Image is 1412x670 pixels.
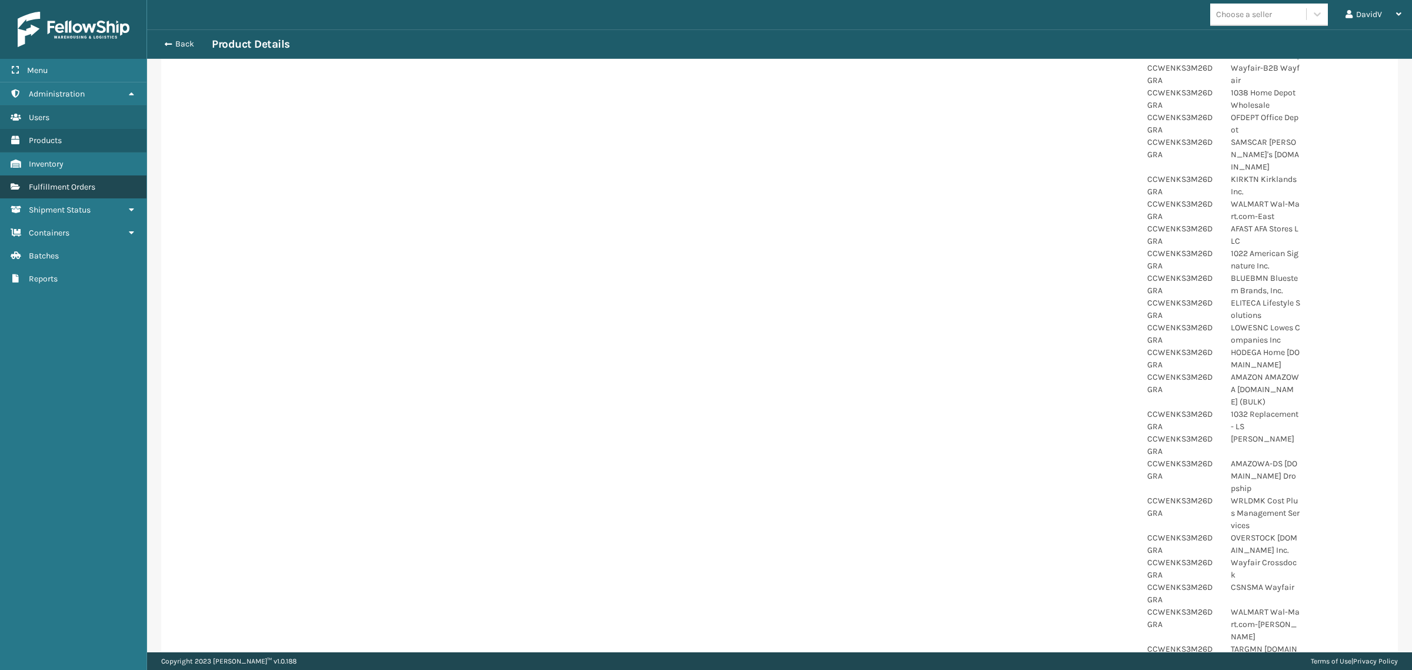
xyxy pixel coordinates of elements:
[1231,346,1300,371] p: HODEGA Home [DOMAIN_NAME]
[1231,457,1300,495] p: AMAZOWA-DS [DOMAIN_NAME] Dropship
[1147,321,1217,346] p: CCWENKS3M26DGRA
[1147,272,1217,297] p: CCWENKS3M26DGRA
[1231,297,1300,321] p: ELITECA Lifestyle Solutions
[1231,495,1300,532] p: WRLDMK Cost Plus Management Services
[1311,652,1398,670] div: |
[1231,247,1300,272] p: 1022 American Signature Inc.
[29,89,85,99] span: Administration
[1147,223,1217,247] p: CCWENKS3M26DGRA
[1231,272,1300,297] p: BLUEBMN Bluestem Brands, Inc.
[29,228,69,238] span: Containers
[1147,495,1217,519] p: CCWENKS3M26DGRA
[1147,62,1217,87] p: CCWENKS3M26DGRA
[1231,408,1300,433] p: 1032 Replacement - LS
[1231,173,1300,198] p: KIRKTN Kirklands Inc.
[1147,433,1217,457] p: CCWENKS3M26DGRA
[1147,581,1217,606] p: CCWENKS3M26DGRA
[29,274,58,284] span: Reports
[1231,581,1300,593] p: CSNSMA Wayfair
[1231,223,1300,247] p: AFAST AFA Stores LLC
[1231,321,1300,346] p: LOWESNC Lowes Companies Inc
[1231,556,1300,581] p: Wayfair Crossdock
[1216,8,1272,21] div: Choose a seller
[1147,346,1217,371] p: CCWENKS3M26DGRA
[161,652,297,670] p: Copyright 2023 [PERSON_NAME]™ v 1.0.188
[1147,532,1217,556] p: CCWENKS3M26DGRA
[18,12,129,47] img: logo
[1147,297,1217,321] p: CCWENKS3M26DGRA
[29,135,62,145] span: Products
[1147,408,1217,433] p: CCWENKS3M26DGRA
[1353,657,1398,665] a: Privacy Policy
[1147,87,1217,111] p: CCWENKS3M26DGRA
[1231,111,1300,136] p: OFDEPT Office Depot
[1147,173,1217,198] p: CCWENKS3M26DGRA
[29,182,95,192] span: Fulfillment Orders
[1147,111,1217,136] p: CCWENKS3M26DGRA
[1231,198,1300,223] p: WALMART Wal-Mart.com-East
[1231,532,1300,556] p: OVERSTOCK [DOMAIN_NAME] Inc.
[1231,136,1300,173] p: SAMSCAR [PERSON_NAME]'s [DOMAIN_NAME]
[1231,62,1300,87] p: Wayfair-B2B Wayfair
[1231,643,1300,668] p: TARGMN [DOMAIN_NAME]
[1147,198,1217,223] p: CCWENKS3M26DGRA
[1147,371,1217,396] p: CCWENKS3M26DGRA
[1147,247,1217,272] p: CCWENKS3M26DGRA
[1231,87,1300,111] p: 1038 Home Depot Wholesale
[29,205,91,215] span: Shipment Status
[27,65,48,75] span: Menu
[1147,457,1217,482] p: CCWENKS3M26DGRA
[1231,606,1300,643] p: WALMART Wal-Mart.com-[PERSON_NAME]
[1311,657,1351,665] a: Terms of Use
[29,251,59,261] span: Batches
[1147,556,1217,581] p: CCWENKS3M26DGRA
[29,112,49,122] span: Users
[1147,136,1217,161] p: CCWENKS3M26DGRA
[1147,643,1217,668] p: CCWENKS3M26DGRA
[158,39,212,49] button: Back
[1231,371,1300,408] p: AMAZON AMAZOWA [DOMAIN_NAME] (BULK)
[212,37,290,51] h3: Product Details
[1231,433,1300,445] p: [PERSON_NAME]
[29,159,64,169] span: Inventory
[1147,606,1217,631] p: CCWENKS3M26DGRA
